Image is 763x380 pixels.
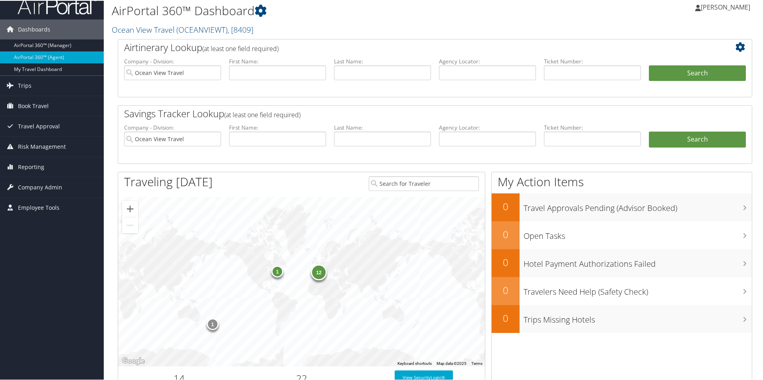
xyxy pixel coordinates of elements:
h2: 0 [492,283,520,296]
h1: Traveling [DATE] [124,173,213,189]
a: 0Open Tasks [492,221,752,248]
label: Company - Division: [124,123,221,131]
label: Company - Division: [124,57,221,65]
span: Book Travel [18,95,49,115]
a: Open this area in Google Maps (opens a new window) [120,355,146,366]
input: Search for Traveler [369,175,479,190]
span: , [ 8409 ] [227,24,253,34]
h1: My Action Items [492,173,752,189]
span: Employee Tools [18,197,59,217]
span: Risk Management [18,136,66,156]
span: (at least one field required) [202,43,279,52]
span: Reporting [18,156,44,176]
label: Agency Locator: [439,57,536,65]
h3: Travelers Need Help (Safety Check) [524,282,752,297]
h2: Airtinerary Lookup [124,40,693,53]
label: Ticket Number: [544,123,641,131]
a: 0Trips Missing Hotels [492,304,752,332]
span: (at least one field required) [224,110,300,118]
h3: Hotel Payment Authorizations Failed [524,254,752,269]
h3: Open Tasks [524,226,752,241]
span: [PERSON_NAME] [701,2,750,11]
label: First Name: [229,123,326,131]
button: Search [649,65,746,81]
h3: Trips Missing Hotels [524,309,752,325]
label: Agency Locator: [439,123,536,131]
h3: Travel Approvals Pending (Advisor Booked) [524,198,752,213]
button: Zoom out [122,217,138,232]
a: Ocean View Travel [112,24,253,34]
h2: 0 [492,199,520,213]
label: First Name: [229,57,326,65]
label: Ticket Number: [544,57,641,65]
div: 1 [271,265,283,277]
span: Company Admin [18,177,62,197]
a: Terms (opens in new tab) [471,360,482,365]
span: Travel Approval [18,116,60,136]
h2: 0 [492,227,520,240]
span: Map data ©2025 [437,360,466,365]
div: 1 [206,317,218,329]
a: 0Travel Approvals Pending (Advisor Booked) [492,193,752,221]
label: Last Name: [334,57,431,65]
button: Keyboard shortcuts [397,360,432,366]
input: search accounts [124,131,221,146]
h2: 0 [492,255,520,268]
a: 0Hotel Payment Authorizations Failed [492,248,752,276]
div: 12 [311,264,327,280]
label: Last Name: [334,123,431,131]
img: Google [120,355,146,366]
h2: Savings Tracker Lookup [124,106,693,120]
a: 0Travelers Need Help (Safety Check) [492,276,752,304]
span: Dashboards [18,19,50,39]
span: ( OCEANVIEWT ) [176,24,227,34]
button: Zoom in [122,200,138,216]
a: Search [649,131,746,147]
h2: 0 [492,311,520,324]
h1: AirPortal 360™ Dashboard [112,2,543,18]
span: Trips [18,75,32,95]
